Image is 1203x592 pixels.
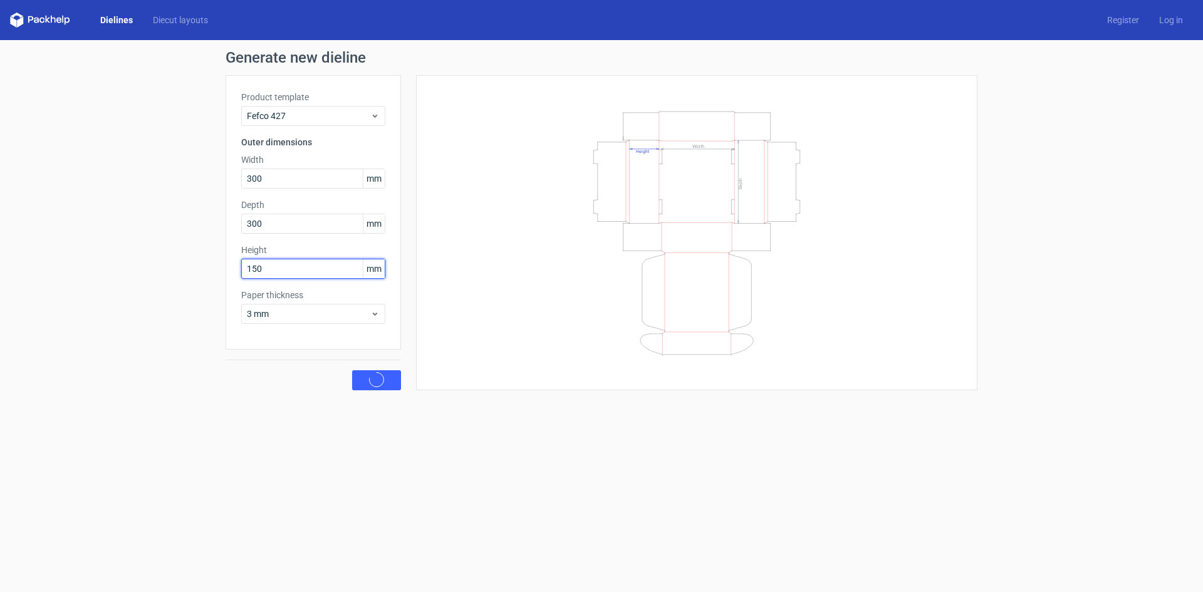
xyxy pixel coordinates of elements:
a: Diecut layouts [143,14,218,26]
span: mm [363,169,385,188]
label: Depth [241,199,385,211]
label: Height [241,244,385,256]
span: mm [363,214,385,233]
text: Width [692,143,704,148]
text: Height [636,148,649,153]
a: Log in [1149,14,1193,26]
text: Depth [738,177,743,189]
a: Dielines [90,14,143,26]
span: mm [363,259,385,278]
label: Product template [241,91,385,103]
label: Paper thickness [241,289,385,301]
h1: Generate new dieline [226,50,977,65]
a: Register [1097,14,1149,26]
span: 3 mm [247,308,370,320]
h3: Outer dimensions [241,136,385,148]
label: Width [241,153,385,166]
span: Fefco 427 [247,110,370,122]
